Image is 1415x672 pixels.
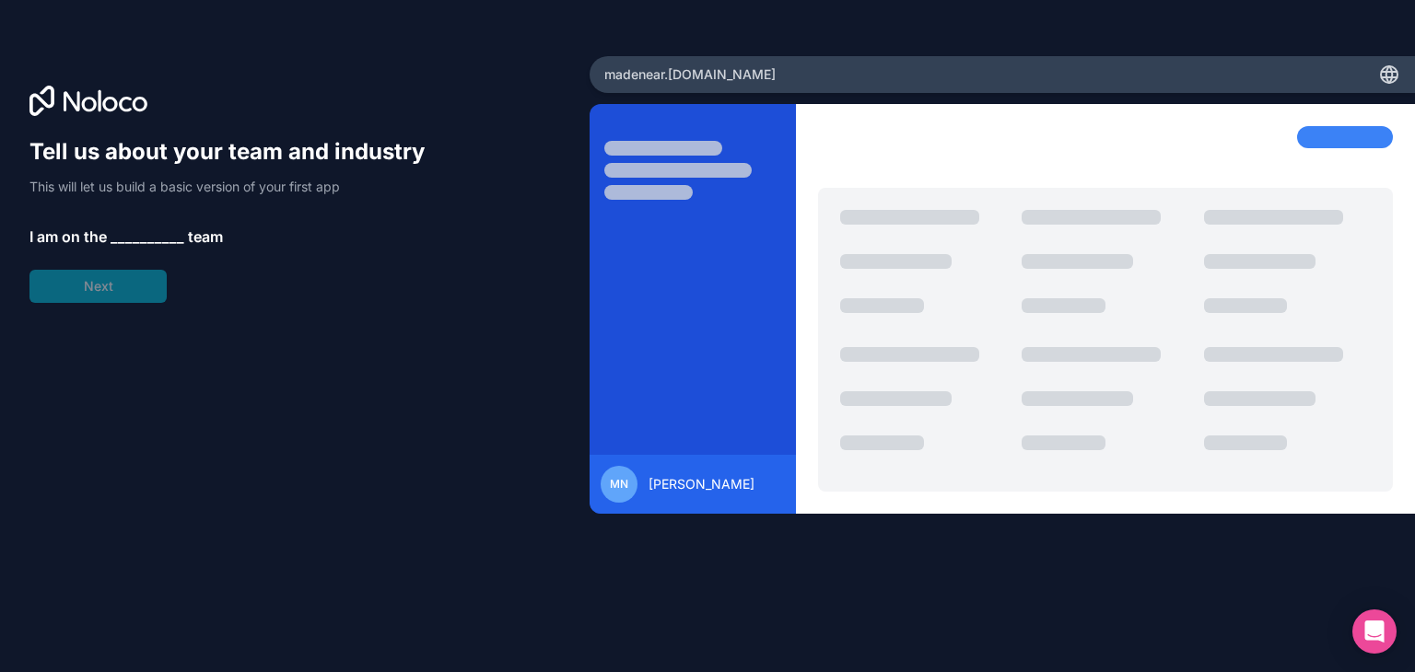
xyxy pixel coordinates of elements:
[29,137,442,167] h1: Tell us about your team and industry
[29,226,107,248] span: I am on the
[1352,609,1397,654] div: Open Intercom Messenger
[188,226,223,248] span: team
[610,477,628,492] span: MN
[29,178,442,196] p: This will let us build a basic version of your first app
[111,226,184,248] span: __________
[604,65,776,84] span: madenear .[DOMAIN_NAME]
[649,475,754,493] span: [PERSON_NAME]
